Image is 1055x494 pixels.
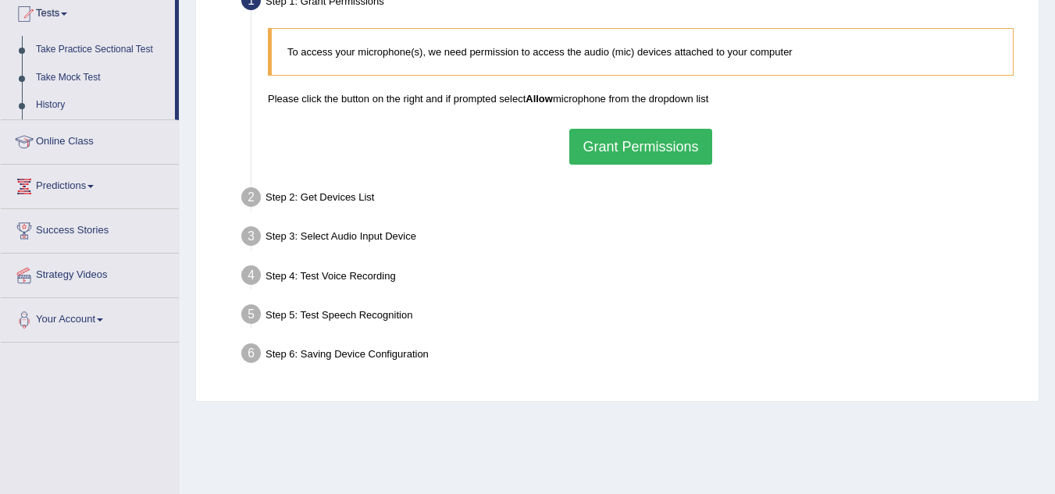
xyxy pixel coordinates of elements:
div: Step 3: Select Audio Input Device [234,222,1032,256]
a: Your Account [1,298,179,337]
a: Predictions [1,165,179,204]
a: Online Class [1,120,179,159]
a: History [29,91,175,119]
p: Please click the button on the right and if prompted select microphone from the dropdown list [268,91,1014,106]
div: Step 5: Test Speech Recognition [234,300,1032,334]
b: Allow [526,93,553,105]
button: Grant Permissions [569,129,711,165]
a: Success Stories [1,209,179,248]
div: Step 2: Get Devices List [234,183,1032,217]
div: Step 6: Saving Device Configuration [234,339,1032,373]
a: Strategy Videos [1,254,179,293]
a: Take Mock Test [29,64,175,92]
a: Take Practice Sectional Test [29,36,175,64]
div: Step 4: Test Voice Recording [234,261,1032,295]
p: To access your microphone(s), we need permission to access the audio (mic) devices attached to yo... [287,44,997,59]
